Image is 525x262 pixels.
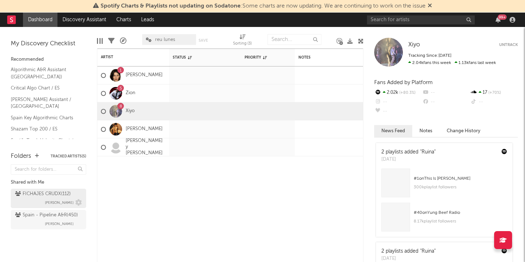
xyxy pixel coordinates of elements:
a: "Ruina" [420,150,436,155]
a: Spain - Pipeline A&R(450)[PERSON_NAME] [11,210,86,229]
div: Status [173,55,219,60]
a: Shazam Top 200 / ES [11,125,79,133]
div: 2 playlists added [381,148,436,156]
div: -- [470,97,518,107]
div: Sorting (3) [233,31,252,51]
div: Folders [11,152,31,161]
div: Recommended [11,55,86,64]
div: My Discovery Checklist [11,40,86,48]
div: -- [374,97,422,107]
span: : Some charts are now updating. We are continuing to work on the issue [101,3,426,9]
button: Notes [412,125,440,137]
span: Spotify Charts & Playlists not updating on Sodatone [101,3,241,9]
span: [PERSON_NAME] [45,220,74,228]
div: 2 playlists added [381,248,436,255]
div: Notes [298,55,370,60]
a: Xiyo [126,108,135,114]
span: +70 % [487,91,501,95]
div: Filters [108,31,115,51]
span: 1.13k fans last week [408,61,496,65]
div: 17 [470,88,518,97]
span: Xiyo [408,42,420,48]
input: Search... [268,34,321,45]
a: Xiyo [408,41,420,49]
div: Priority [245,55,273,60]
a: Dashboard [23,13,57,27]
span: 2.04k fans this week [408,61,451,65]
span: reu lunes [155,37,175,42]
a: [PERSON_NAME] y [PERSON_NAME] [126,138,166,156]
a: "Ruina" [420,249,436,254]
button: Change History [440,125,488,137]
a: Spain Key Algorithmic Charts [11,114,79,122]
a: [PERSON_NAME] [126,126,163,132]
div: 99 + [498,14,507,20]
div: 300k playlist followers [414,183,507,192]
a: Spotify Track Velocity Chart / ES [11,137,79,151]
a: Leads [136,13,159,27]
a: [PERSON_NAME] [126,72,163,78]
input: Search for artists [367,15,475,24]
div: Edit Columns [97,31,103,51]
button: News Feed [374,125,412,137]
div: Shared with Me [11,178,86,187]
a: Charts [111,13,136,27]
button: 99+ [496,17,501,23]
a: Discovery Assistant [57,13,111,27]
div: -- [422,88,470,97]
div: 2.02k [374,88,422,97]
div: Spain - Pipeline A&R ( 450 ) [15,211,78,220]
span: Fans Added by Platform [374,80,433,85]
input: Search for folders... [11,164,86,175]
div: Sorting ( 3 ) [233,40,252,48]
span: Tracking Since: [DATE] [408,54,451,58]
div: [DATE] [381,156,436,163]
button: Untrack [499,41,518,49]
div: 8.17k playlist followers [414,217,507,226]
a: FICHAJES CRUDX(112)[PERSON_NAME] [11,189,86,208]
div: -- [422,97,470,107]
a: #40onYung Beef Radio8.17kplaylist followers [376,203,512,237]
button: Tracked Artists(5) [51,155,86,158]
button: Save [199,38,208,42]
a: Algorithmic A&R Assistant ([GEOGRAPHIC_DATA]) [11,66,79,81]
span: [PERSON_NAME] [45,198,74,207]
div: FICHAJES CRUDX ( 112 ) [15,190,71,198]
a: [PERSON_NAME] Assistant / [GEOGRAPHIC_DATA] [11,96,79,110]
span: Dismiss [428,3,432,9]
div: # 40 on Yung Beef Radio [414,208,507,217]
div: -- [374,107,422,116]
a: Zion [126,90,135,96]
div: Artist [101,55,155,59]
a: Critical Algo Chart / ES [11,84,79,92]
a: #1onThis Is [PERSON_NAME]300kplaylist followers [376,169,512,203]
span: +80.3 % [398,91,415,95]
div: A&R Pipeline [120,31,126,51]
div: # 1 on This Is [PERSON_NAME] [414,174,507,183]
